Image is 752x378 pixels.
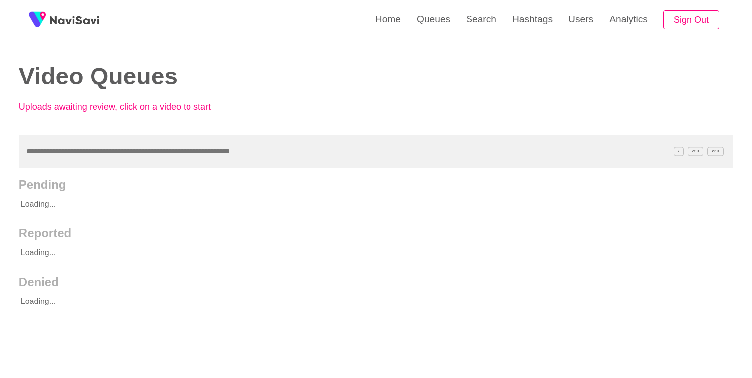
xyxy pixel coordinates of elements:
img: fireSpot [50,15,99,25]
h2: Pending [19,178,733,192]
h2: Reported [19,227,733,240]
p: Loading... [19,240,662,265]
h2: Denied [19,275,733,289]
img: fireSpot [25,7,50,32]
p: Loading... [19,192,662,217]
p: Loading... [19,289,662,314]
button: Sign Out [663,10,719,30]
span: / [674,147,684,156]
span: C^J [688,147,704,156]
span: C^K [707,147,724,156]
h2: Video Queues [19,64,361,90]
p: Uploads awaiting review, click on a video to start [19,102,238,112]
